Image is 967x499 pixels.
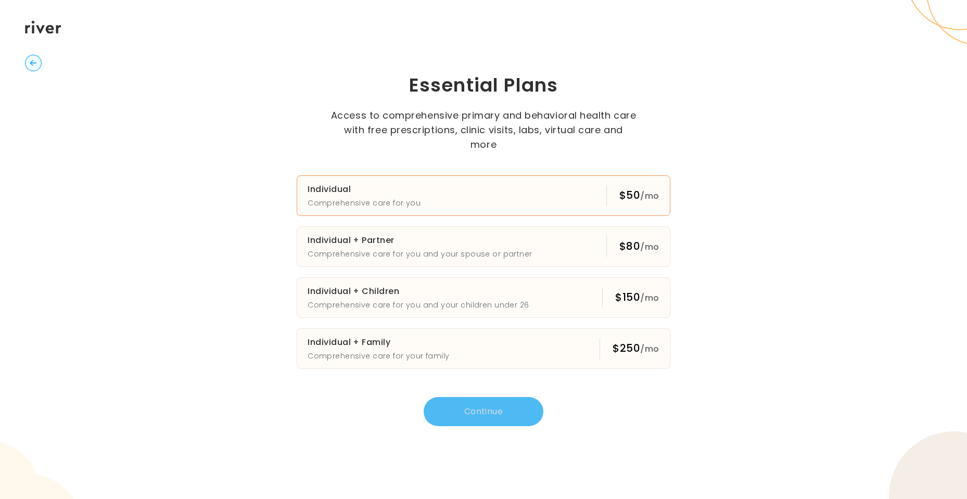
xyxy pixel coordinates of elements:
[308,350,449,362] p: Comprehensive care for your family
[613,341,659,356] div: $250
[297,328,670,369] button: Individual + FamilyComprehensive care for your family$250/mo
[308,233,532,248] h3: Individual + Partner
[308,182,421,197] h3: Individual
[308,284,529,299] h3: Individual + Children
[640,292,659,304] span: /mo
[250,73,717,98] h1: Essential Plans
[424,397,543,426] button: Continue
[308,335,449,350] h3: Individual + Family
[308,299,529,311] p: Comprehensive care for you and your children under 26
[619,188,659,203] div: $50
[640,343,659,355] span: /mo
[297,277,670,318] button: Individual + ChildrenComprehensive care for you and your children under 26$150/mo
[297,226,670,267] button: Individual + PartnerComprehensive care for you and your spouse or partner$80/mo
[640,190,659,202] span: /mo
[308,248,532,260] p: Comprehensive care for you and your spouse or partner
[330,108,637,152] p: Access to comprehensive primary and behavioral health care with free prescriptions, clinic visits...
[297,175,670,216] button: IndividualComprehensive care for you$50/mo
[308,197,421,209] p: Comprehensive care for you
[615,290,659,305] div: $150
[619,239,659,254] div: $80
[640,241,659,253] span: /mo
